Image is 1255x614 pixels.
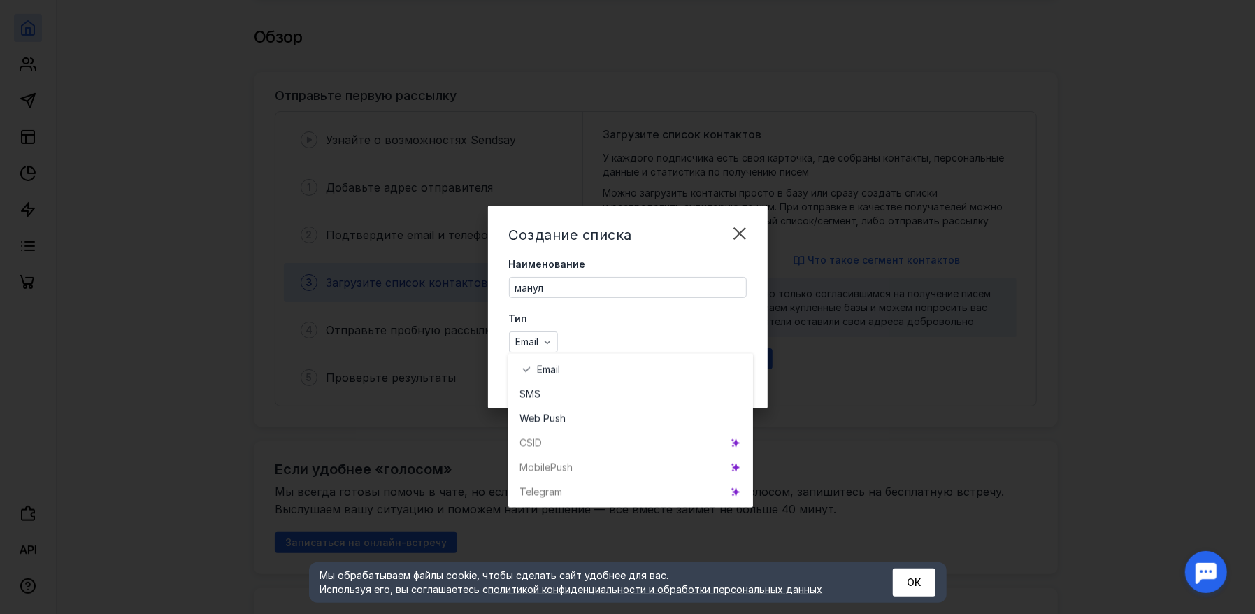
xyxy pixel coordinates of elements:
button: SMS [508,382,753,406]
span: Email [516,336,539,348]
button: Email [509,331,558,352]
div: Мы обрабатываем файлы cookie, чтобы сделать сайт удобнее для вас. Используя его, вы соглашаетесь c [320,569,859,597]
div: grid [508,354,753,508]
span: Email [537,362,560,376]
button: Web Push [508,406,753,431]
button: ОК [893,569,935,597]
span: Web Pu [519,411,555,425]
span: Тип [509,312,528,326]
span: Создание списка [509,227,633,243]
span: SMS [519,387,540,401]
span: Наименование [509,257,586,271]
button: Email [508,357,753,382]
a: политикой конфиденциальности и обработки персональных данных [489,583,823,595]
span: sh [555,411,566,425]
